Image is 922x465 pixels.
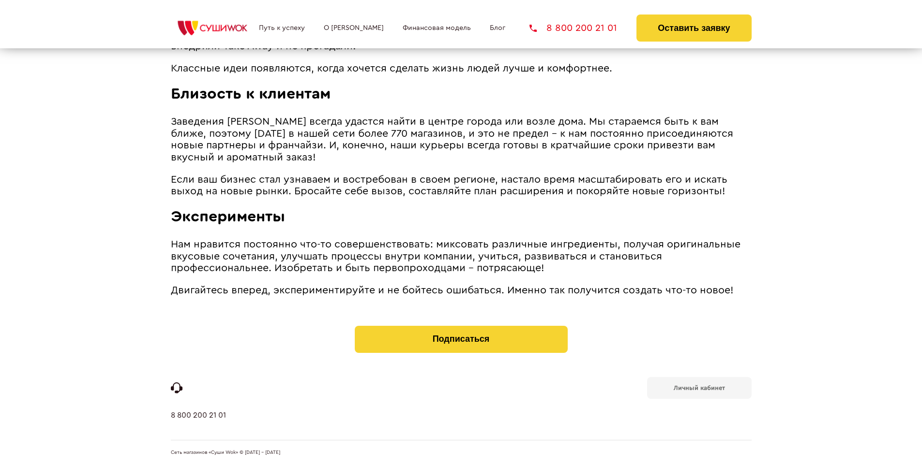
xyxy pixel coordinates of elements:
span: Классные идеи появляются, когда хочется сделать жизнь людей лучше и комфортнее. [171,63,612,73]
span: 8 800 200 21 01 [546,23,617,33]
span: Близость к клиентам [171,86,331,102]
b: Личный кабинет [674,385,725,391]
a: Личный кабинет [647,377,752,399]
span: Эксперименты [171,209,285,224]
a: Финансовая модель [403,24,471,32]
span: Заведения [PERSON_NAME] всегда удастся найти в центре города или возле дома. Мы стараемся быть к ... [171,116,733,162]
span: Двигайтесь вперед, экспериментируйте и не бойтесь ошибаться. Именно так получится создать что-то ... [171,285,734,295]
span: Нам нравится постоянно что-то совершенствовать: миксовать различные ингредиенты, получая оригинал... [171,239,741,273]
a: Путь к успеху [259,24,305,32]
span: Если ваш бизнес стал узнаваем и востребован в своем регионе, настало время масштабировать его и и... [171,174,727,197]
a: О [PERSON_NAME] [324,24,384,32]
a: 8 800 200 21 01 [529,23,617,33]
button: Оставить заявку [636,15,751,42]
span: Сеть магазинов «Суши Wok» © [DATE] - [DATE] [171,450,280,456]
a: Блог [490,24,505,32]
a: 8 800 200 21 01 [171,411,226,440]
button: Подписаться [355,326,568,353]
